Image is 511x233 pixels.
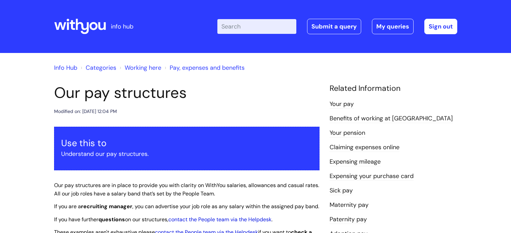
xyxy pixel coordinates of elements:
[118,62,161,73] li: Working here
[54,216,272,223] span: If you have further on our structures, .
[217,19,457,34] div: | -
[170,64,245,72] a: Pay, expenses and benefits
[54,107,117,116] div: Modified on: [DATE] 12:04 PM
[61,149,312,159] p: Understand our pay structures.
[330,114,453,123] a: Benefits of working at [GEOGRAPHIC_DATA]
[330,215,367,224] a: Paternity pay
[217,19,296,34] input: Search
[163,62,245,73] li: Pay, expenses and benefits
[330,186,353,195] a: Sick pay
[330,129,365,137] a: Your pension
[330,143,399,152] a: Claiming expenses online
[307,19,361,34] a: Submit a query
[424,19,457,34] a: Sign out
[330,201,369,210] a: Maternity pay
[125,64,161,72] a: Working here
[54,182,319,197] span: Our pay structures are in place to provide you with clarity on WithYou salaries, allowances and c...
[61,138,312,149] h3: Use this to
[111,21,133,32] p: info hub
[372,19,414,34] a: My queries
[54,203,319,210] span: If you are a , you can advertise your job role as any salary within the assigned pay band.
[98,216,125,223] strong: questions
[86,64,116,72] a: Categories
[330,100,354,109] a: Your pay
[54,64,77,72] a: Info Hub
[168,216,271,223] a: contact the People team via the Helpdesk
[330,172,414,181] a: Expensing your purchase card
[330,158,381,166] a: Expensing mileage
[79,62,116,73] li: Solution home
[54,84,320,102] h1: Our pay structures
[81,203,132,210] strong: recruiting manager
[330,84,457,93] h4: Related Information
